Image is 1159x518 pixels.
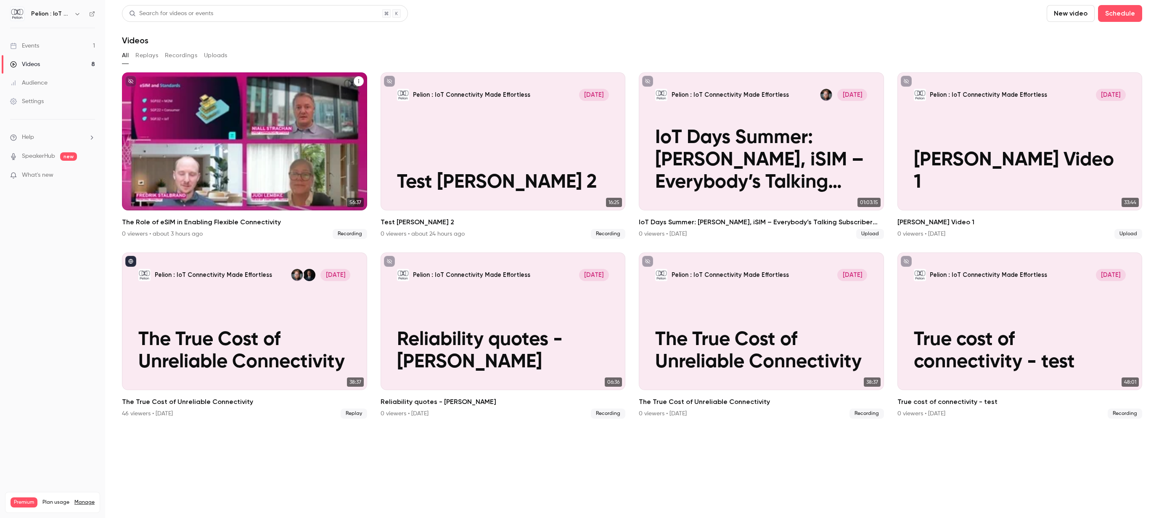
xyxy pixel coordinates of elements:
div: 0 viewers • [DATE] [639,230,687,238]
p: Pelion : IoT Connectivity Made Effortless [413,271,530,279]
li: help-dropdown-opener [10,133,95,142]
button: unpublished [384,76,395,87]
h2: The True Cost of Unreliable Connectivity [639,397,884,407]
a: Alan Video 1Pelion : IoT Connectivity Made Effortless[DATE][PERSON_NAME] Video 133:44[PERSON_NAME... [897,72,1143,239]
h1: Videos [122,35,148,45]
button: unpublished [901,256,912,267]
span: Recording [333,229,367,239]
a: Test Judi 2Pelion : IoT Connectivity Made Effortless[DATE]Test [PERSON_NAME] 216:25Test [PERSON_N... [381,72,626,239]
span: [DATE] [1096,89,1126,101]
a: 56:37The Role of eSIM in Enabling Flexible Connectivity0 viewers • about 3 hours agoRecording [122,72,367,239]
li: True cost of connectivity - test [897,252,1143,419]
p: Test [PERSON_NAME] 2 [397,172,609,194]
li: The True Cost of Unreliable Connectivity [122,252,367,419]
h2: The Role of eSIM in Enabling Flexible Connectivity [122,217,367,227]
p: Pelion : IoT Connectivity Made Effortless [413,91,530,99]
h6: Pelion : IoT Connectivity Made Effortless [31,10,71,18]
img: IoT Days Summer: eSIM, iSIM – Everybody’s Talking Subscriber Identity Modules [655,89,667,101]
img: The True Cost of Unreliable Connectivity [138,269,151,281]
a: IoT Days Summer: eSIM, iSIM – Everybody’s Talking Subscriber Identity ModulesPelion : IoT Connect... [639,72,884,239]
div: 0 viewers • [DATE] [897,409,945,418]
div: 0 viewers • [DATE] [381,409,429,418]
div: 0 viewers • about 3 hours ago [122,230,203,238]
div: 46 viewers • [DATE] [122,409,173,418]
li: The True Cost of Unreliable Connectivity [639,252,884,419]
div: 0 viewers • about 24 hours ago [381,230,465,238]
button: Schedule [1098,5,1142,22]
button: unpublished [384,256,395,267]
p: Pelion : IoT Connectivity Made Effortless [930,91,1047,99]
img: Reliability quotes - Berg, Alan [397,269,409,281]
span: 48:01 [1122,377,1139,387]
div: Search for videos or events [129,9,213,18]
button: unpublished [125,76,136,87]
img: Alan Tait [820,89,832,101]
p: [PERSON_NAME] Video 1 [914,149,1126,194]
span: [DATE] [320,269,350,281]
p: Pelion : IoT Connectivity Made Effortless [155,271,272,279]
h2: [PERSON_NAME] Video 1 [897,217,1143,227]
button: published [125,256,136,267]
a: Manage [74,499,95,506]
button: unpublished [642,76,653,87]
button: Uploads [204,49,228,62]
a: SpeakerHub [22,152,55,161]
p: The True Cost of Unreliable Connectivity [138,329,350,374]
span: Recording [591,409,625,419]
span: Upload [1114,229,1142,239]
span: 16:25 [606,198,622,207]
p: Pelion : IoT Connectivity Made Effortless [672,271,789,279]
span: Recording [591,229,625,239]
img: Fredrik Stålbrand [303,269,315,281]
img: True cost of connectivity - test [914,269,926,281]
h2: The True Cost of Unreliable Connectivity [122,397,367,407]
span: 01:03:15 [857,198,881,207]
span: 56:37 [347,198,364,207]
span: 38:37 [864,377,881,387]
p: Pelion : IoT Connectivity Made Effortless [672,91,789,99]
span: 06:36 [605,377,622,387]
section: Videos [122,5,1142,513]
li: The Role of eSIM in Enabling Flexible Connectivity [122,72,367,239]
span: Upload [856,229,884,239]
img: The True Cost of Unreliable Connectivity [655,269,667,281]
ul: Videos [122,72,1142,419]
button: unpublished [901,76,912,87]
span: new [60,152,77,161]
button: New video [1047,5,1095,22]
li: Test Judi 2 [381,72,626,239]
span: [DATE] [579,89,609,101]
h2: Reliability quotes - [PERSON_NAME] [381,397,626,407]
span: Replay [341,409,367,419]
span: Plan usage [42,499,69,506]
span: What's new [22,171,53,180]
div: Videos [10,60,40,69]
button: Replays [135,49,158,62]
a: The True Cost of Unreliable ConnectivityPelion : IoT Connectivity Made EffortlessFredrik Stålbran... [122,252,367,419]
span: Recording [1108,409,1142,419]
img: Alan Video 1 [914,89,926,101]
span: [DATE] [837,89,867,101]
span: Premium [11,497,37,507]
span: [DATE] [579,269,609,281]
span: [DATE] [837,269,867,281]
img: Pelion : IoT Connectivity Made Effortless [11,7,24,21]
h2: IoT Days Summer: [PERSON_NAME], iSIM – Everybody’s Talking Subscriber Identity Modules [639,217,884,227]
button: All [122,49,129,62]
div: Settings [10,97,44,106]
a: Reliability quotes - Berg, AlanPelion : IoT Connectivity Made Effortless[DATE]Reliability quotes ... [381,252,626,419]
button: Recordings [165,49,197,62]
div: 0 viewers • [DATE] [639,409,687,418]
p: The True Cost of Unreliable Connectivity [655,329,867,374]
div: 0 viewers • [DATE] [897,230,945,238]
span: Recording [849,409,884,419]
div: Audience [10,79,48,87]
p: True cost of connectivity - test [914,329,1126,374]
span: 38:37 [347,377,364,387]
iframe: Noticeable Trigger [85,172,95,179]
li: Alan Video 1 [897,72,1143,239]
p: Reliability quotes - [PERSON_NAME] [397,329,609,374]
img: Alan Tait [291,269,303,281]
li: IoT Days Summer: eSIM, iSIM – Everybody’s Talking Subscriber Identity Modules [639,72,884,239]
span: 33:44 [1122,198,1139,207]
